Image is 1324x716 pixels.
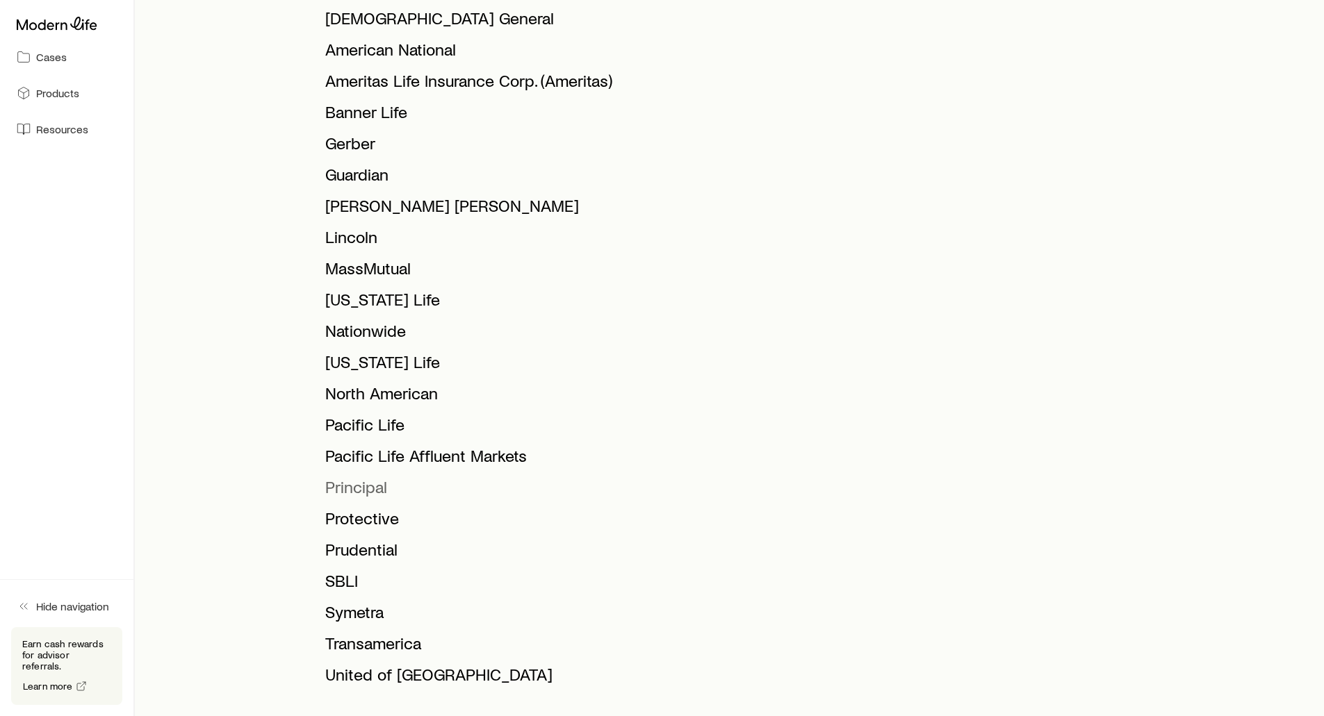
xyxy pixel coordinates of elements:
li: American National [325,34,710,65]
span: Principal [325,476,387,497]
li: North American [325,378,710,409]
li: Banner Life [325,97,710,128]
li: John Hancock [325,190,710,222]
li: Symetra [325,597,710,628]
li: Nationwide [325,315,710,347]
span: Pacific Life [325,414,404,434]
span: United of [GEOGRAPHIC_DATA] [325,664,553,684]
span: Cases [36,50,67,64]
a: Cases [11,42,122,72]
li: Principal [325,472,710,503]
li: Transamerica [325,628,710,659]
li: American General [325,3,710,34]
li: Prudential [325,534,710,565]
span: North American [325,383,438,403]
span: American National [325,39,456,59]
span: Gerber [325,133,375,153]
span: Ameritas Life Insurance Corp. (Ameritas) [325,70,612,90]
span: Products [36,86,79,100]
a: Resources [11,114,122,144]
li: SBLI [325,565,710,597]
span: Resources [36,122,88,136]
span: [US_STATE] Life [325,351,440,372]
li: Lincoln [325,222,710,253]
span: SBLI [325,570,358,590]
a: Products [11,78,122,108]
span: Guardian [325,164,389,184]
li: Gerber [325,128,710,159]
span: Nationwide [325,320,406,340]
span: [DEMOGRAPHIC_DATA] General [325,8,554,28]
span: Learn more [23,681,73,691]
li: Protective [325,503,710,534]
span: Banner Life [325,101,407,122]
li: Pacific Life Affluent Markets [325,440,710,472]
span: Hide navigation [36,599,109,613]
li: New York Life [325,347,710,378]
span: Transamerica [325,633,421,653]
span: Lincoln [325,226,377,247]
span: Pacific Life Affluent Markets [325,445,527,465]
li: MassMutual [325,253,710,284]
span: [US_STATE] Life [325,289,440,309]
span: Symetra [325,601,384,622]
li: Ameritas Life Insurance Corp. (Ameritas) [325,65,710,97]
li: Guardian [325,159,710,190]
div: Earn cash rewards for advisor referrals.Learn more [11,627,122,705]
span: [PERSON_NAME] [PERSON_NAME] [325,195,579,215]
p: Earn cash rewards for advisor referrals. [22,638,111,672]
span: Protective [325,508,399,528]
button: Hide navigation [11,591,122,622]
li: United of Omaha [325,659,710,690]
span: MassMutual [325,258,411,278]
li: Pacific Life [325,409,710,440]
span: Prudential [325,539,398,559]
li: Minnesota Life [325,284,710,315]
